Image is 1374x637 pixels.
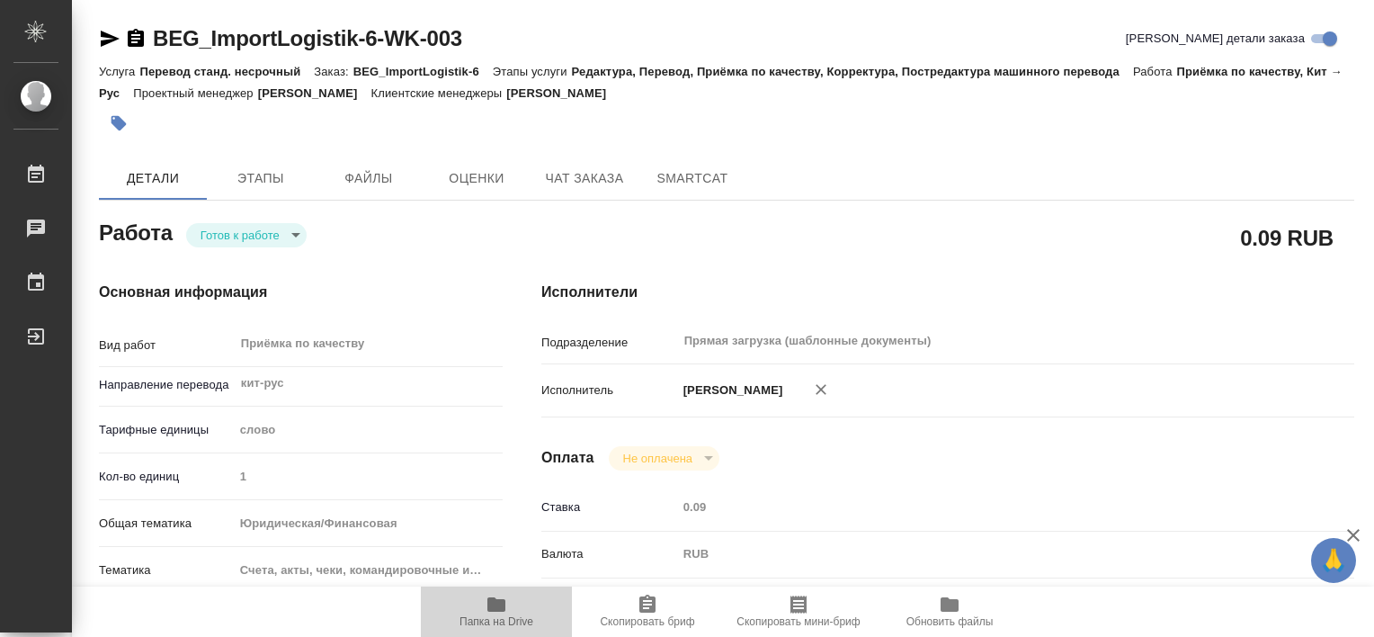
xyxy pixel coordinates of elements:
button: Скопировать ссылку для ЯМессенджера [99,28,120,49]
button: Обновить файлы [874,587,1025,637]
button: Не оплачена [618,451,698,466]
p: Направление перевода [99,376,234,394]
p: Работа [1133,65,1177,78]
p: Перевод станд. несрочный [139,65,314,78]
button: Папка на Drive [421,587,572,637]
h4: Исполнители [541,282,1354,303]
h2: Работа [99,215,173,247]
button: Удалить исполнителя [801,370,841,409]
p: Вид работ [99,336,234,354]
input: Пустое поле [677,494,1287,520]
span: [PERSON_NAME] детали заказа [1126,30,1305,48]
span: Скопировать мини-бриф [736,615,860,628]
span: Скопировать бриф [600,615,694,628]
button: Добавить тэг [99,103,138,143]
p: [PERSON_NAME] [677,381,783,399]
button: 🙏 [1311,538,1356,583]
a: BEG_ImportLogistik-6-WK-003 [153,26,462,50]
p: Ставка [541,498,677,516]
span: 🙏 [1318,542,1349,579]
div: Готов к работе [186,223,307,247]
button: Скопировать ссылку [125,28,147,49]
p: Валюта [541,545,677,563]
div: Юридическая/Финансовая [234,508,504,539]
p: Общая тематика [99,515,234,533]
span: Чат заказа [541,167,628,190]
p: [PERSON_NAME] [258,86,371,100]
p: Проектный менеджер [133,86,257,100]
span: Этапы [218,167,304,190]
input: Пустое поле [234,463,504,489]
p: Заказ: [314,65,352,78]
div: слово [234,415,504,445]
h2: 0.09 RUB [1240,222,1334,253]
div: Счета, акты, чеки, командировочные и таможенные документы [234,555,504,586]
span: Детали [110,167,196,190]
button: Скопировать бриф [572,587,723,637]
p: Услуга [99,65,139,78]
p: Подразделение [541,334,677,352]
span: Папка на Drive [459,615,533,628]
span: Обновить файлы [906,615,994,628]
p: Кол-во единиц [99,468,234,486]
p: Тарифные единицы [99,421,234,439]
span: SmartCat [649,167,736,190]
p: Этапы услуги [493,65,572,78]
div: RUB [677,539,1287,570]
h4: Оплата [541,447,594,469]
p: Клиентские менеджеры [371,86,507,100]
button: Скопировать мини-бриф [723,587,874,637]
button: Готов к работе [195,228,285,243]
p: Тематика [99,561,234,579]
span: Оценки [433,167,520,190]
p: [PERSON_NAME] [506,86,620,100]
div: Готов к работе [609,446,719,471]
p: Исполнитель [541,381,677,399]
span: Файлы [326,167,412,190]
p: BEG_ImportLogistik-6 [353,65,493,78]
p: Редактура, Перевод, Приёмка по качеству, Корректура, Постредактура машинного перевода [572,65,1133,78]
h4: Основная информация [99,282,469,303]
